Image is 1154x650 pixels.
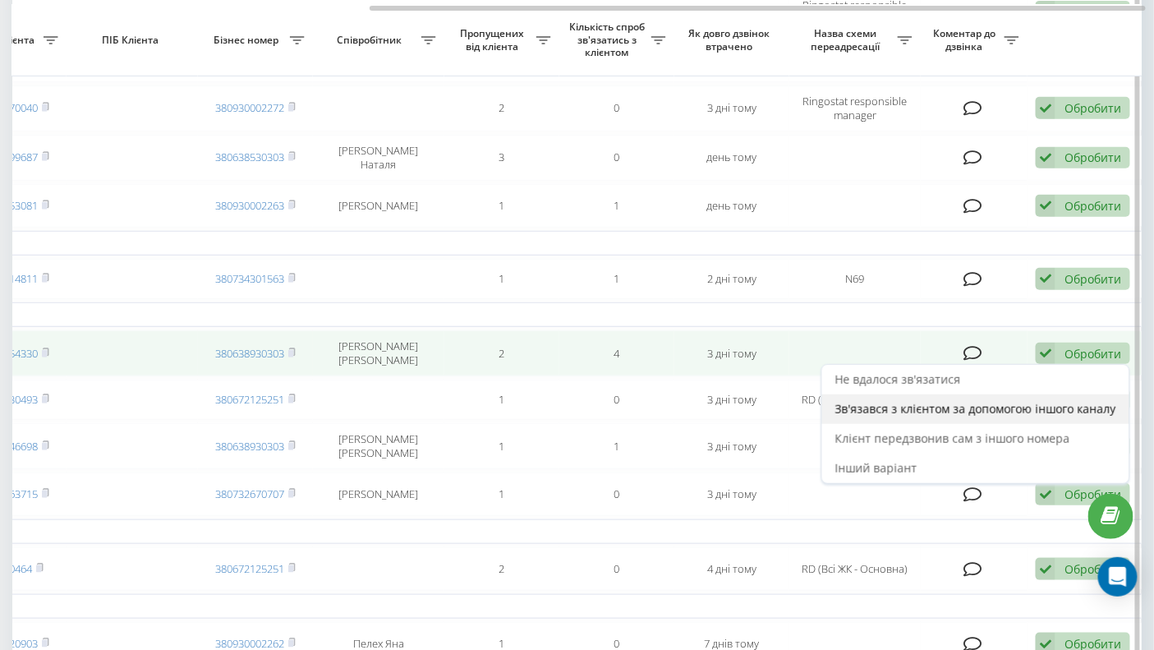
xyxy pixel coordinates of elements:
td: 0 [559,547,674,591]
span: Кількість спроб зв'язатись з клієнтом [568,21,651,59]
td: 3 дні тому [674,380,789,420]
td: 1 [559,423,674,469]
div: Обробити [1064,198,1121,214]
td: 3 дні тому [674,330,789,376]
div: Обробити [1064,486,1121,502]
a: 380930002272 [215,100,284,115]
a: 380930002263 [215,198,284,213]
span: Бізнес номер [206,34,290,47]
a: 380638930303 [215,439,284,454]
td: RD (Всі ЖК - Основна) [789,547,921,591]
div: Обробити [1064,561,1121,577]
td: 3 дні тому [674,85,789,131]
span: Інший варіант [835,460,917,476]
td: [PERSON_NAME] [313,473,444,516]
div: Обробити [1064,271,1121,287]
td: 0 [559,85,674,131]
td: 1 [444,380,559,420]
a: 380638930303 [215,346,284,361]
td: 1 [444,473,559,516]
td: 2 [444,85,559,131]
span: Назва схеми переадресації [798,27,898,53]
td: 0 [559,380,674,420]
td: 3 [444,135,559,181]
td: 2 [444,547,559,591]
td: [PERSON_NAME] [313,184,444,228]
td: 3 дні тому [674,423,789,469]
td: 1 [444,184,559,228]
div: Обробити [1064,100,1121,116]
td: 1 [444,423,559,469]
td: N69 [789,259,921,299]
td: 1 [559,259,674,299]
td: 4 дні тому [674,547,789,591]
td: день тому [674,184,789,228]
td: день тому [674,135,789,181]
a: 380672125251 [215,561,284,576]
td: RD (Всі ЖК - Основна) [789,380,921,420]
td: [PERSON_NAME] Наталя [313,135,444,181]
td: 3 дні тому [674,473,789,516]
div: Обробити [1064,346,1121,362]
span: Співробітник [321,34,421,47]
td: 1 [444,259,559,299]
span: Коментар до дзвінка [929,27,1005,53]
a: 380638530303 [215,150,284,164]
td: 0 [559,473,674,516]
td: 4 [559,330,674,376]
td: [PERSON_NAME] [PERSON_NAME] [313,423,444,469]
td: 0 [559,135,674,181]
span: ПІБ Клієнта [80,34,184,47]
td: 2 [444,330,559,376]
div: Open Intercom Messenger [1098,557,1138,597]
a: 380734301563 [215,271,284,286]
td: 2 дні тому [674,259,789,299]
a: 380672125251 [215,392,284,407]
span: Зв'язався з клієнтом за допомогою іншого каналу [835,401,1116,417]
span: Пропущених від клієнта [453,27,536,53]
span: Не вдалося зв'язатися [835,371,961,387]
td: [PERSON_NAME] [PERSON_NAME] [313,330,444,376]
span: Клієнт передзвонив сам з іншого номера [835,431,1070,446]
span: Як довго дзвінок втрачено [687,27,776,53]
td: Ringostat responsible manager [789,85,921,131]
td: 1 [559,184,674,228]
div: Обробити [1064,150,1121,165]
a: 380732670707 [215,486,284,501]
